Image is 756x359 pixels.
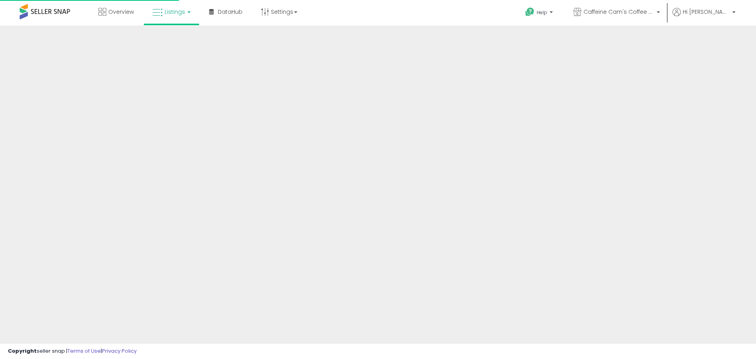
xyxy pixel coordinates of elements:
strong: Copyright [8,347,37,355]
a: Hi [PERSON_NAME] [673,8,736,26]
span: Overview [108,8,134,16]
span: Listings [165,8,185,16]
div: seller snap | | [8,348,137,355]
span: Caffeine Cam's Coffee & Candy Company Inc. [584,8,654,16]
a: Privacy Policy [102,347,137,355]
span: Help [537,9,547,16]
span: DataHub [218,8,243,16]
i: Get Help [525,7,535,17]
a: Help [519,1,561,26]
span: Hi [PERSON_NAME] [683,8,730,16]
a: Terms of Use [67,347,101,355]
